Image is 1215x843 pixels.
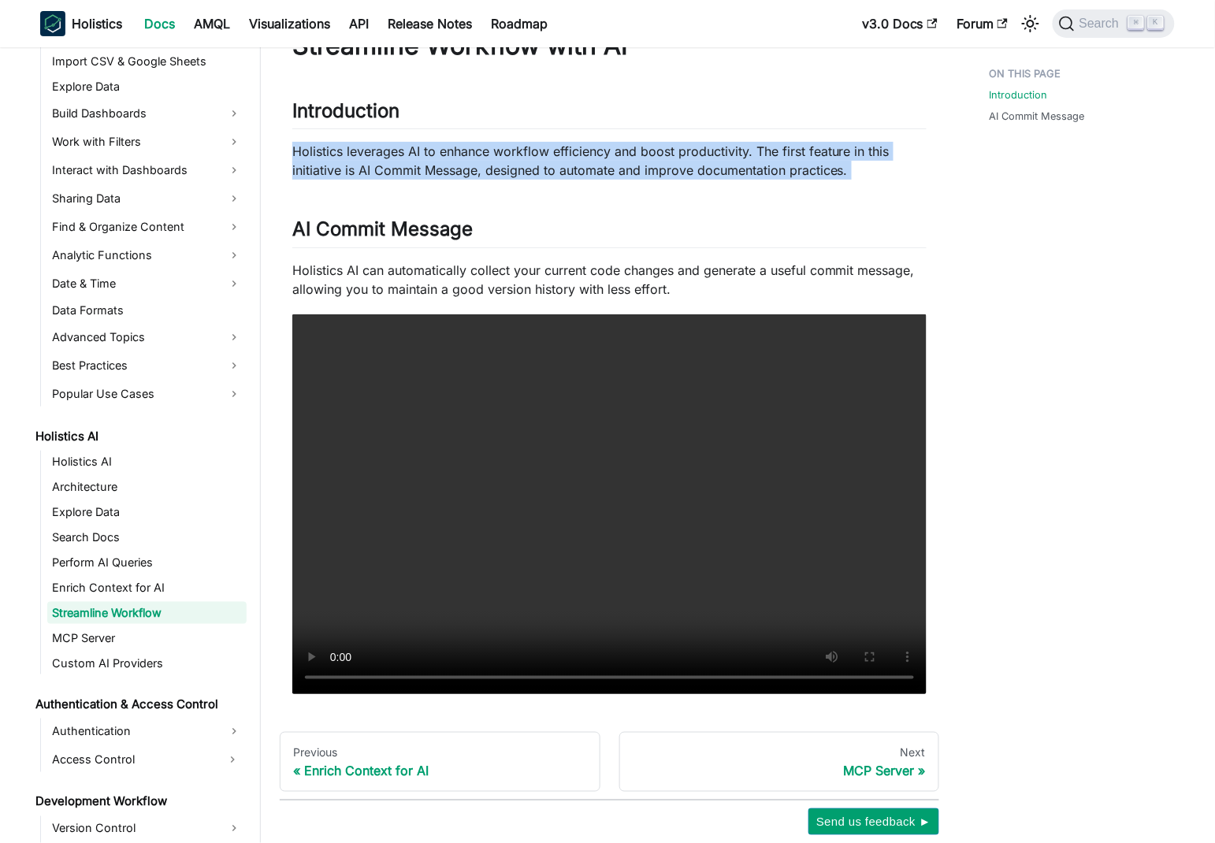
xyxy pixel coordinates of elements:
div: Previous [293,745,587,759]
a: Version Control [47,816,247,841]
a: Data Formats [47,299,247,321]
a: Sharing Data [47,186,247,211]
button: Expand sidebar category 'Access Control' [218,747,247,772]
a: Holistics AI [31,425,247,447]
p: Holistics leverages AI to enhance workflow efficiency and boost productivity. The first feature i... [292,142,927,180]
a: Authentication & Access Control [31,693,247,715]
kbd: ⌘ [1128,16,1144,30]
a: Date & Time [47,271,247,296]
a: Release Notes [378,11,481,36]
a: Explore Data [47,76,247,98]
a: HolisticsHolistics [40,11,122,36]
a: Analytic Functions [47,243,247,268]
a: AMQL [184,11,240,36]
p: Holistics AI can automatically collect your current code changes and generate a useful commit mes... [292,261,927,299]
a: Work with Filters [47,129,247,154]
h2: Introduction [292,99,927,129]
button: Search (Command+K) [1053,9,1175,38]
a: v3.0 Docs [853,11,947,36]
a: Perform AI Queries [47,551,247,574]
a: AI Commit Message [990,109,1085,124]
a: Explore Data [47,501,247,523]
div: Enrich Context for AI [293,763,587,778]
a: Authentication [47,719,247,744]
div: Next [633,745,927,759]
a: Access Control [47,747,218,772]
kbd: K [1148,16,1164,30]
span: Send us feedback ► [816,811,931,832]
a: Best Practices [47,353,247,378]
a: Roadmap [481,11,557,36]
a: Build Dashboards [47,101,247,126]
a: Import CSV & Google Sheets [47,50,247,72]
a: Architecture [47,476,247,498]
a: NextMCP Server [619,732,940,792]
a: API [340,11,378,36]
nav: Docs sidebar [24,47,261,843]
a: Popular Use Cases [47,381,247,407]
h2: AI Commit Message [292,217,927,247]
a: Development Workflow [31,791,247,813]
button: Switch between dark and light mode (currently light mode) [1018,11,1043,36]
a: PreviousEnrich Context for AI [280,732,600,792]
a: Enrich Context for AI [47,577,247,599]
a: Interact with Dashboards [47,158,247,183]
a: MCP Server [47,627,247,649]
span: Search [1075,17,1129,31]
button: Send us feedback ► [808,808,939,835]
a: Introduction [990,87,1048,102]
a: Custom AI Providers [47,652,247,674]
a: Forum [947,11,1017,36]
div: MCP Server [633,763,927,778]
a: Streamline Workflow [47,602,247,624]
a: Find & Organize Content [47,214,247,240]
nav: Docs pages [280,732,939,792]
a: Search Docs [47,526,247,548]
img: Holistics [40,11,65,36]
a: Visualizations [240,11,340,36]
video: Your browser does not support embedding video, but you can . [292,314,927,695]
a: Docs [135,11,184,36]
b: Holistics [72,14,122,33]
a: Holistics AI [47,451,247,473]
a: Advanced Topics [47,325,247,350]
